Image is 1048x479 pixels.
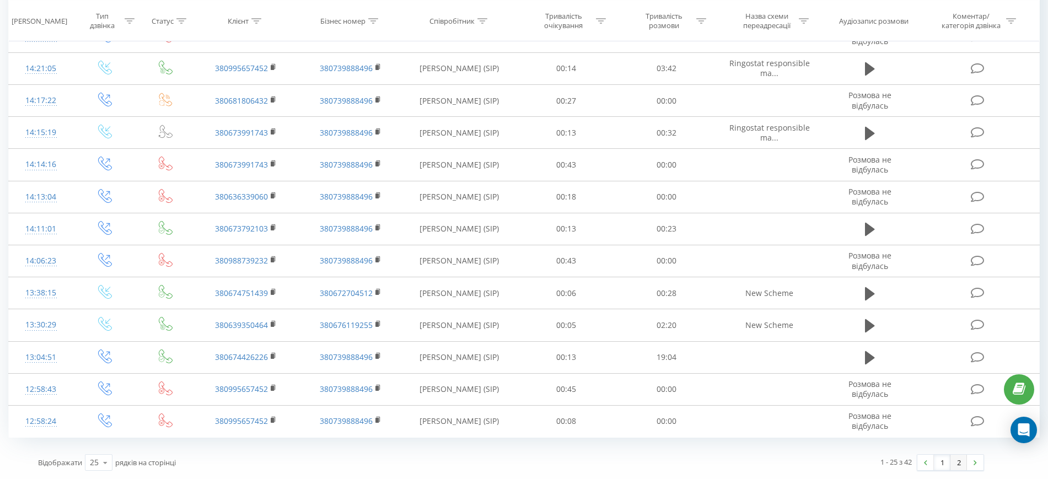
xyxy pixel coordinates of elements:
[516,149,617,181] td: 00:43
[516,277,617,309] td: 00:06
[20,186,62,208] div: 14:13:04
[616,149,717,181] td: 00:00
[215,127,268,138] a: 380673991743
[20,58,62,79] div: 14:21:05
[848,379,891,399] span: Розмова не відбулась
[12,16,67,25] div: [PERSON_NAME]
[635,12,694,30] div: Тривалість розмови
[516,405,617,437] td: 00:08
[516,309,617,341] td: 00:05
[616,181,717,213] td: 00:00
[616,245,717,277] td: 00:00
[839,16,909,25] div: Аудіозапис розмови
[403,117,515,149] td: [PERSON_NAME] (SIP)
[115,458,176,467] span: рядків на сторінці
[616,277,717,309] td: 00:28
[320,255,373,266] a: 380739888496
[90,457,99,468] div: 25
[939,12,1003,30] div: Коментар/категорія дзвінка
[403,277,515,309] td: [PERSON_NAME] (SIP)
[403,85,515,117] td: [PERSON_NAME] (SIP)
[403,213,515,245] td: [PERSON_NAME] (SIP)
[616,373,717,405] td: 00:00
[616,213,717,245] td: 00:23
[20,90,62,111] div: 14:17:22
[403,52,515,84] td: [PERSON_NAME] (SIP)
[403,181,515,213] td: [PERSON_NAME] (SIP)
[215,191,268,202] a: 380636339060
[215,288,268,298] a: 380674751439
[717,277,822,309] td: New Scheme
[616,52,717,84] td: 03:42
[215,320,268,330] a: 380639350464
[320,416,373,426] a: 380739888496
[20,379,62,400] div: 12:58:43
[320,352,373,362] a: 380739888496
[20,347,62,368] div: 13:04:51
[215,416,268,426] a: 380995657452
[320,95,373,106] a: 380739888496
[215,352,268,362] a: 380674426226
[228,16,249,25] div: Клієнт
[320,320,373,330] a: 380676119255
[320,288,373,298] a: 380672704512
[215,95,268,106] a: 380681806432
[717,309,822,341] td: New Scheme
[83,12,122,30] div: Тип дзвінка
[616,341,717,373] td: 19:04
[1011,417,1037,443] div: Open Intercom Messenger
[534,12,593,30] div: Тривалість очікування
[320,63,373,73] a: 380739888496
[20,250,62,272] div: 14:06:23
[320,223,373,234] a: 380739888496
[320,127,373,138] a: 380739888496
[320,159,373,170] a: 380739888496
[516,117,617,149] td: 00:13
[616,405,717,437] td: 00:00
[429,16,475,25] div: Співробітник
[516,245,617,277] td: 00:43
[403,309,515,341] td: [PERSON_NAME] (SIP)
[403,341,515,373] td: [PERSON_NAME] (SIP)
[848,154,891,175] span: Розмова не відбулась
[403,405,515,437] td: [PERSON_NAME] (SIP)
[215,223,268,234] a: 380673792103
[848,90,891,110] span: Розмова не відбулась
[934,455,950,470] a: 1
[20,154,62,175] div: 14:14:16
[880,456,912,467] div: 1 - 25 з 42
[20,122,62,143] div: 14:15:19
[403,149,515,181] td: [PERSON_NAME] (SIP)
[403,373,515,405] td: [PERSON_NAME] (SIP)
[20,282,62,304] div: 13:38:15
[20,411,62,432] div: 12:58:24
[516,52,617,84] td: 00:14
[152,16,174,25] div: Статус
[320,191,373,202] a: 380739888496
[38,458,82,467] span: Відображати
[616,117,717,149] td: 00:32
[215,159,268,170] a: 380673991743
[516,85,617,117] td: 00:27
[516,181,617,213] td: 00:18
[215,63,268,73] a: 380995657452
[215,384,268,394] a: 380995657452
[848,411,891,431] span: Розмова не відбулась
[848,186,891,207] span: Розмова не відбулась
[215,255,268,266] a: 380988739232
[516,341,617,373] td: 00:13
[848,250,891,271] span: Розмова не відбулась
[320,384,373,394] a: 380739888496
[20,218,62,240] div: 14:11:01
[516,213,617,245] td: 00:13
[320,16,366,25] div: Бізнес номер
[516,373,617,405] td: 00:45
[729,58,810,78] span: Ringostat responsible ma...
[20,314,62,336] div: 13:30:29
[616,85,717,117] td: 00:00
[950,455,967,470] a: 2
[737,12,796,30] div: Назва схеми переадресації
[403,245,515,277] td: [PERSON_NAME] (SIP)
[616,309,717,341] td: 02:20
[729,122,810,143] span: Ringostat responsible ma...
